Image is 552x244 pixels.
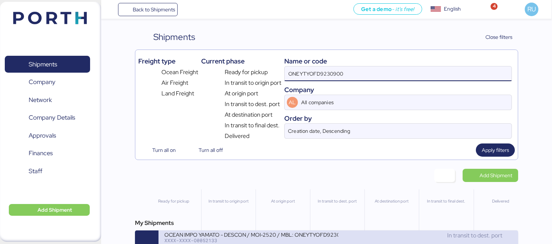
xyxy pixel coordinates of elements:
[138,56,198,66] div: Freight type
[476,143,515,157] button: Apply filters
[5,74,90,91] a: Company
[185,143,229,157] button: Turn all off
[5,127,90,144] a: Approvals
[164,231,338,237] div: OCEAN IMPO YAMATO - DESCON / MOI-2520 / MBL: ONEYTYOFD9230900 - HBL: VARIOS / FCL
[527,4,536,14] span: RU
[29,130,56,141] span: Approvals
[444,5,461,13] div: English
[463,169,518,182] a: Add Shipment
[153,30,195,44] div: Shipments
[9,204,90,216] button: Add Shipment
[138,143,182,157] button: Turn all on
[470,30,518,44] button: Close filters
[422,198,470,204] div: In transit to final dest.
[284,85,512,95] div: Company
[199,146,223,154] span: Turn all off
[480,171,512,180] span: Add Shipment
[164,238,338,243] div: XXXX-XXXX-O0052133
[225,100,280,109] span: In transit to dest. port
[447,232,502,239] span: In transit to dest. port
[485,33,512,41] span: Close filters
[284,113,512,123] div: Order by
[300,95,491,110] input: AL
[133,5,175,14] span: Back to Shipments
[225,68,268,77] span: Ready for pickup
[150,198,198,204] div: Ready for pickup
[38,205,72,214] span: Add Shipment
[29,95,52,105] span: Network
[201,56,281,66] div: Current phase
[225,79,281,87] span: In transit to origin port
[5,109,90,126] a: Company Details
[29,166,42,176] span: Staff
[5,91,90,108] a: Network
[5,145,90,162] a: Finances
[5,163,90,179] a: Staff
[29,112,75,123] span: Company Details
[259,198,307,204] div: At origin port
[477,198,525,204] div: Delivered
[118,3,178,16] a: Back to Shipments
[225,132,249,141] span: Delivered
[29,59,57,70] span: Shipments
[225,89,258,98] span: At origin port
[29,148,53,159] span: Finances
[482,146,509,154] span: Apply filters
[225,110,273,119] span: At destination port
[225,121,279,130] span: In transit to final dest.
[29,77,56,87] span: Company
[135,219,518,227] div: My Shipments
[368,198,416,204] div: At destination port
[289,98,296,106] span: AL
[204,198,252,204] div: In transit to origin port
[284,56,512,66] div: Name or code
[106,3,118,16] button: Menu
[152,146,176,154] span: Turn all on
[161,68,198,77] span: Ocean Freight
[313,198,361,204] div: In transit to dest. port
[161,79,188,87] span: Air Freight
[5,56,90,73] a: Shipments
[161,89,194,98] span: Land Freight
